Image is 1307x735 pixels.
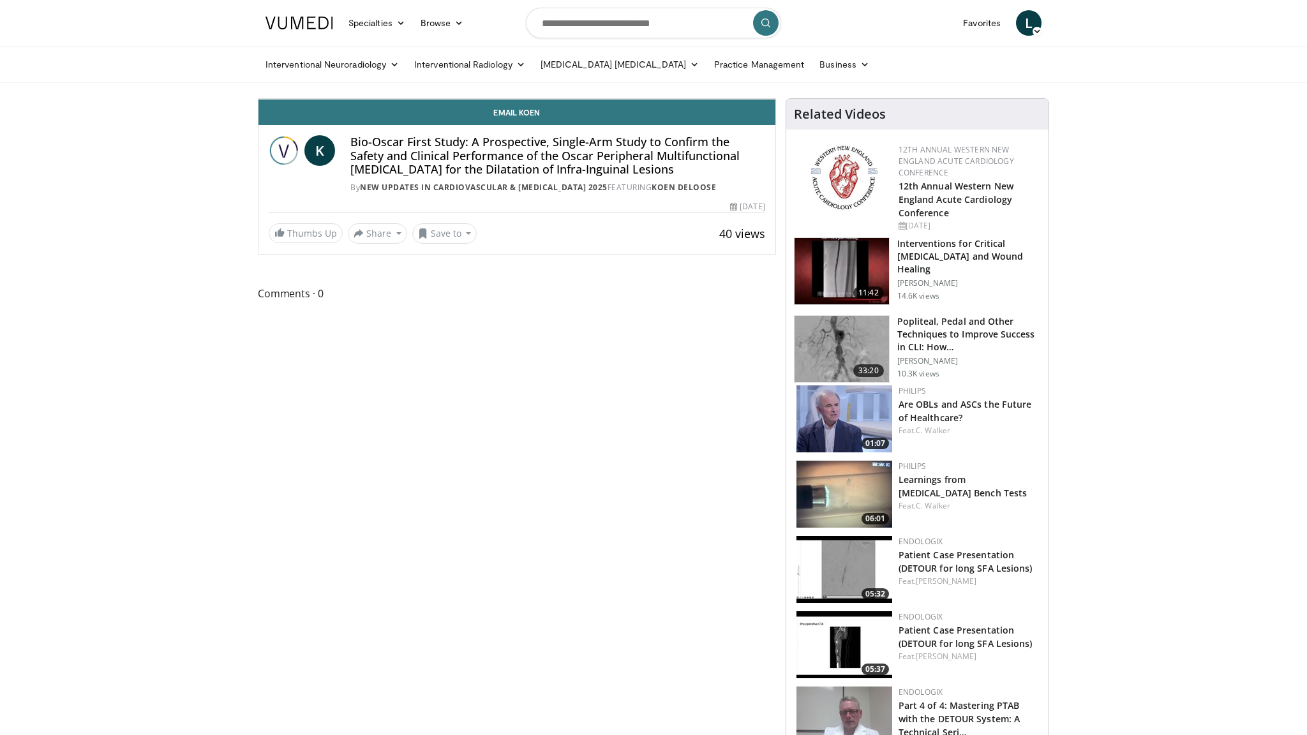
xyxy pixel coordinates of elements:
[796,611,892,678] img: a3e031ae-be2e-46e3-af74-2156481deb99.150x105_q85_crop-smart_upscale.jpg
[258,52,407,77] a: Interventional Neuroradiology
[812,52,877,77] a: Business
[862,513,889,524] span: 06:01
[269,223,343,243] a: Thumbs Up
[341,10,413,36] a: Specialties
[1016,10,1042,36] a: L
[719,226,765,241] span: 40 views
[916,575,976,586] a: [PERSON_NAME]
[795,316,889,382] img: T6d-rUZNqcn4uJqH4xMDoxOjBrO-I4W8.150x105_q85_crop-smart_upscale.jpg
[899,611,943,622] a: Endologix
[897,315,1041,353] h3: Popliteal, Pedal and Other Techniques to Improve Success in CLI: How…
[796,536,892,603] a: 05:32
[796,461,892,528] a: 06:01
[348,223,407,244] button: Share
[258,99,775,100] video-js: Video Player
[350,135,765,177] h4: Bio-Oscar First Study: A Prospective, Single-Arm Study to Confirm the Safety and Clinical Perform...
[899,461,926,471] a: Philips
[899,398,1032,424] a: Are OBLs and ASCs the Future of Healthcare?
[916,651,976,662] a: [PERSON_NAME]
[413,10,472,36] a: Browse
[862,438,889,449] span: 01:07
[916,500,950,511] a: C. Walker
[899,144,1014,178] a: 12th Annual Western New England Acute Cardiology Conference
[360,182,608,193] a: New Updates in Cardiovascular & [MEDICAL_DATA] 2025
[796,536,892,603] img: 8e469e3f-019b-47df-afe7-ab3e860d9c55.150x105_q85_crop-smart_upscale.jpg
[899,220,1038,232] div: [DATE]
[897,278,1041,288] p: [PERSON_NAME]
[730,201,765,212] div: [DATE]
[899,549,1033,574] a: Patient Case Presentation (DETOUR for long SFA Lesions)
[862,664,889,675] span: 05:37
[269,135,299,166] img: New Updates in Cardiovascular & Interventional Radiology 2025
[899,425,1038,436] div: Feat.
[304,135,335,166] a: K
[258,285,776,302] span: Comments 0
[796,385,892,452] a: 01:07
[796,611,892,678] a: 05:37
[258,100,775,125] a: Email Koen
[899,500,1038,512] div: Feat.
[862,588,889,600] span: 05:32
[897,291,939,301] p: 14.6K views
[899,624,1033,650] a: Patient Case Presentation (DETOUR for long SFA Lesions)
[796,385,892,452] img: 75a3f960-6a0f-456d-866c-450ec948de62.150x105_q85_crop-smart_upscale.jpg
[853,286,884,299] span: 11:42
[794,237,1041,305] a: 11:42 Interventions for Critical [MEDICAL_DATA] and Wound Healing [PERSON_NAME] 14.6K views
[955,10,1008,36] a: Favorites
[265,17,333,29] img: VuMedi Logo
[412,223,477,244] button: Save to
[809,144,879,211] img: 0954f259-7907-4053-a817-32a96463ecc8.png.150x105_q85_autocrop_double_scale_upscale_version-0.2.png
[796,461,892,528] img: 0547a951-2e8b-4df6-bc87-cc102613d05c.150x105_q85_crop-smart_upscale.jpg
[897,356,1041,366] p: [PERSON_NAME]
[794,315,1041,383] a: 33:20 Popliteal, Pedal and Other Techniques to Improve Success in CLI: How… [PERSON_NAME] 10.3K v...
[899,385,926,396] a: Philips
[526,8,781,38] input: Search topics, interventions
[533,52,706,77] a: [MEDICAL_DATA] [MEDICAL_DATA]
[407,52,533,77] a: Interventional Radiology
[897,237,1041,276] h3: Interventions for Critical [MEDICAL_DATA] and Wound Healing
[897,369,939,379] p: 10.3K views
[706,52,812,77] a: Practice Management
[795,238,889,304] img: 243716_0000_1.png.150x105_q85_crop-smart_upscale.jpg
[899,687,943,697] a: Endologix
[350,182,765,193] div: By FEATURING
[899,536,943,547] a: Endologix
[794,107,886,122] h4: Related Videos
[652,182,716,193] a: Koen Deloose
[916,425,950,436] a: C. Walker
[899,651,1038,662] div: Feat.
[899,575,1038,587] div: Feat.
[853,364,884,377] span: 33:20
[899,473,1027,499] a: Learnings from [MEDICAL_DATA] Bench Tests
[899,180,1013,219] a: 12th Annual Western New England Acute Cardiology Conference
